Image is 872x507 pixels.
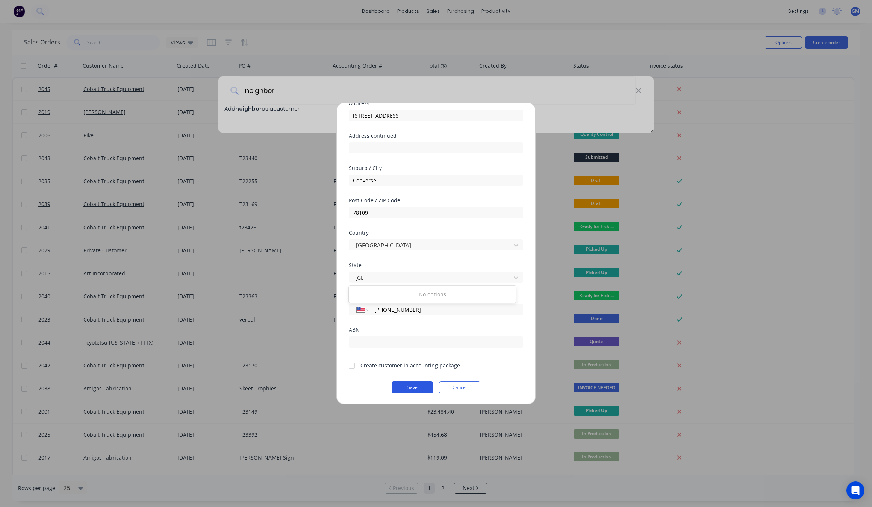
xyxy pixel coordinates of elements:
[349,101,523,106] div: Address
[349,133,523,138] div: Address continued
[846,481,864,499] div: Open Intercom Messenger
[349,198,523,203] div: Post Code / ZIP Code
[349,263,523,268] div: State
[349,327,523,332] div: ABN
[360,361,460,369] div: Create customer in accounting package
[349,165,523,171] div: Suburb / City
[349,230,523,235] div: Country
[349,287,516,301] div: No options
[439,381,480,393] button: Cancel
[392,381,433,393] button: Save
